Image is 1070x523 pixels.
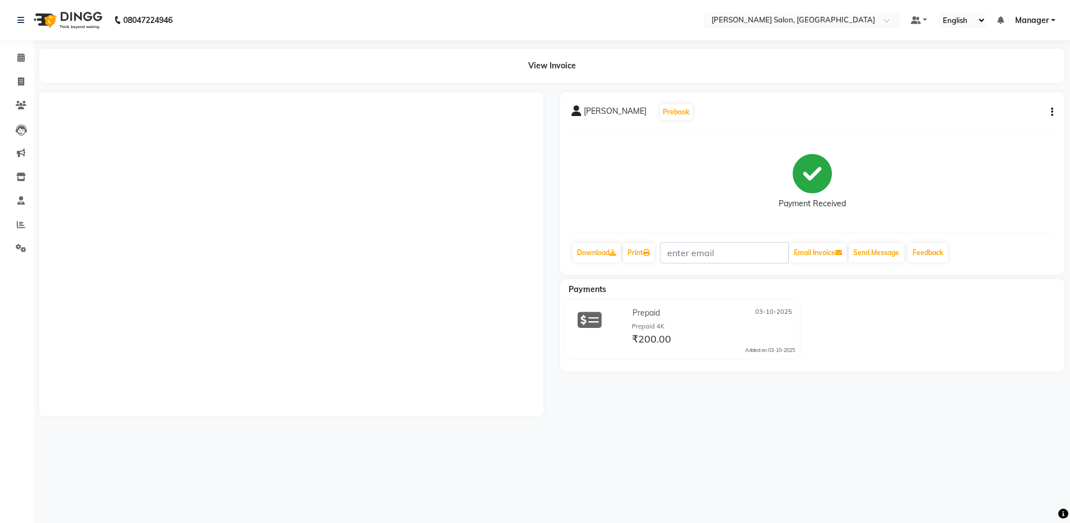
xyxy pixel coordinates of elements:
[623,243,654,262] a: Print
[779,198,846,210] div: Payment Received
[39,49,1064,83] div: View Invoice
[632,307,660,319] span: Prepaid
[745,346,795,354] div: Added on 03-10-2025
[632,322,795,331] div: Prepaid 4K
[584,105,646,121] span: [PERSON_NAME]
[660,242,789,263] input: enter email
[789,243,846,262] button: Email Invoice
[660,104,692,120] button: Prebook
[569,284,606,294] span: Payments
[908,243,948,262] a: Feedback
[632,332,671,348] span: ₹200.00
[29,4,105,36] img: logo
[849,243,904,262] button: Send Message
[755,307,792,319] span: 03-10-2025
[573,243,621,262] a: Download
[123,4,173,36] b: 08047224946
[1015,15,1049,26] span: Manager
